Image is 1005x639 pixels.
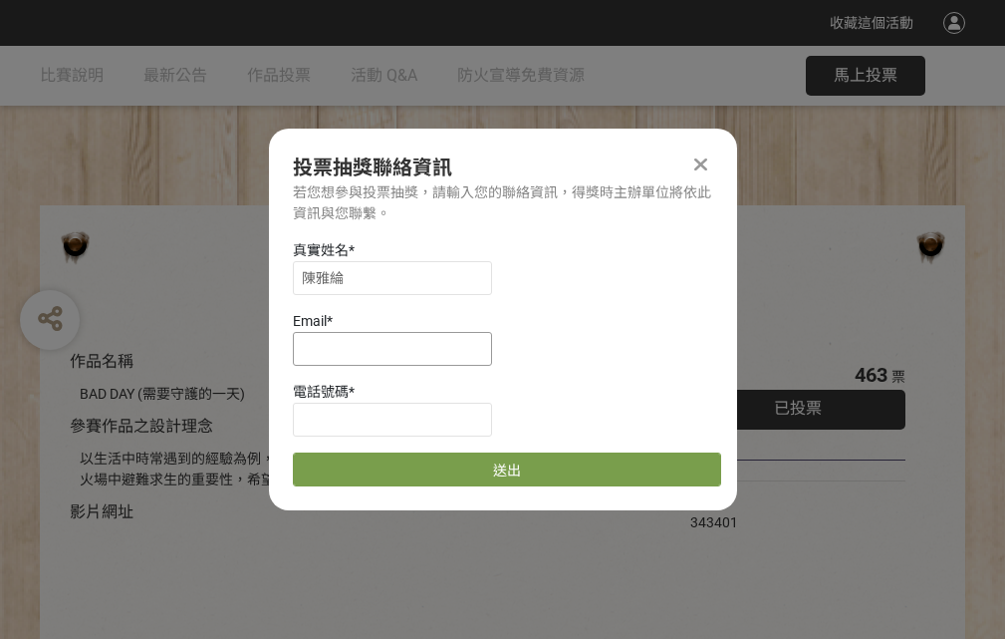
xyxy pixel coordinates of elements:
[40,66,104,85] span: 比賽說明
[891,369,905,385] span: 票
[80,384,630,405] div: BAD DAY (需要守護的一天)
[143,46,207,106] a: 最新公告
[247,46,311,106] a: 作品投票
[743,491,843,511] iframe: Facebook Share
[40,46,104,106] a: 比賽說明
[70,417,213,436] span: 參賽作品之設計理念
[457,46,585,106] a: 防火宣導免費資源
[774,399,822,418] span: 已投票
[351,46,417,106] a: 活動 Q&A
[293,384,349,400] span: 電話號碼
[293,182,713,224] div: 若您想參與投票抽獎，請輸入您的聯絡資訊，得獎時主辦單位將依此資訊與您聯繫。
[351,66,417,85] span: 活動 Q&A
[855,363,887,387] span: 463
[70,502,133,521] span: 影片網址
[293,313,327,329] span: Email
[834,66,897,85] span: 馬上投票
[806,56,925,96] button: 馬上投票
[293,242,349,258] span: 真實姓名
[143,66,207,85] span: 最新公告
[457,66,585,85] span: 防火宣導免費資源
[247,66,311,85] span: 作品投票
[293,153,713,182] div: 投票抽獎聯絡資訊
[830,15,913,31] span: 收藏這個活動
[80,449,630,490] div: 以生活中時常遇到的經驗為例，透過對比的方式宣傳住宅用火災警報器、家庭逃生計畫及火場中避難求生的重要性，希望透過趣味的短影音讓更多人認識到更多的防火觀念。
[70,352,133,371] span: 作品名稱
[293,453,721,486] button: 送出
